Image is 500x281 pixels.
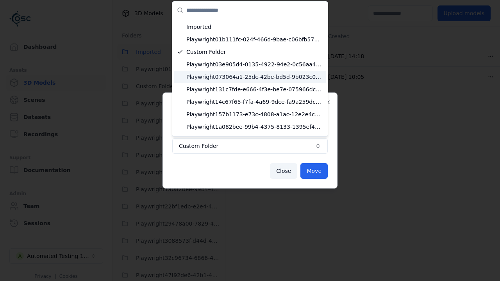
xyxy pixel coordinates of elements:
span: Imported [186,23,323,31]
span: Playwright131c7fde-e666-4f3e-be7e-075966dc97bc [186,85,323,93]
span: Playwright1a082bee-99b4-4375-8133-1395ef4c0af5 [186,123,323,131]
span: Playwright14c67f65-f7fa-4a69-9dce-fa9a259dcaa1 [186,98,323,106]
span: Playwright01b111fc-024f-466d-9bae-c06bfb571c6d [186,36,323,43]
span: Playwright073064a1-25dc-42be-bd5d-9b023c0ea8dd [186,73,323,81]
span: Playwright22bf1edb-e2e4-49eb-ace5-53917e10e3df [186,135,323,143]
div: Suggestions [172,19,328,136]
span: Playwright157b1173-e73c-4808-a1ac-12e2e4cec217 [186,110,323,118]
span: Playwright03e905d4-0135-4922-94e2-0c56aa41bf04 [186,60,323,68]
span: Custom Folder [186,48,323,56]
